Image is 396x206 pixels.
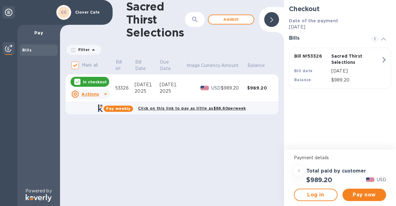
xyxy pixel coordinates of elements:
span: Due Date [160,59,185,72]
div: 2025 [160,88,186,94]
h3: Bills [289,35,364,41]
p: $989.20 [331,77,381,83]
p: Currency [201,62,220,69]
span: 1 [371,35,379,43]
p: Payment details [294,155,386,161]
img: USD [200,86,209,90]
p: Mark all [82,62,98,68]
div: $989.20 [247,85,273,91]
b: Pay weekly [106,106,131,111]
p: Clover Cafe [75,10,106,15]
p: Balance [247,62,265,69]
p: Bill Date [135,59,151,72]
div: 2025 [135,88,159,94]
p: Powered by [25,188,52,194]
span: Log in [299,191,332,199]
p: Amount [221,62,239,69]
p: In checkout [83,79,107,85]
b: CC [61,10,67,15]
button: Pay now [342,189,386,201]
div: 53326 [115,85,135,91]
span: Bill № [116,59,134,72]
div: [DATE], [135,81,159,88]
p: Filter [76,47,90,52]
b: Bill date [294,68,313,73]
b: Date of the payment [289,18,338,23]
span: Balance [247,62,273,69]
p: USD [211,85,221,91]
span: Pay now [347,191,381,199]
h2: Checkout [289,5,391,13]
p: USD [377,177,386,183]
span: Add bill [213,16,249,23]
h3: Total paid by customer [306,168,366,174]
p: Bill № [116,59,126,72]
span: Amount [221,62,247,69]
b: Click on this link to pay as little as $88.60 per week [138,106,246,111]
div: $989.20 [221,85,247,91]
h2: $989.20 [306,176,332,184]
div: = [294,166,304,176]
b: Bills [22,48,32,52]
button: Bill №53326Sacred Thirst SelectionsBill date[DATE]Balance$989.20 [289,48,391,89]
p: Sacred Thirst Selections [331,53,366,65]
p: Due Date [160,59,177,72]
button: Addbill [208,15,254,24]
span: Bill Date [135,59,159,72]
p: Image [187,62,200,69]
p: Pay [22,30,55,36]
p: Bill № 53326 [294,53,329,59]
img: USD [366,178,374,182]
b: Balance [294,77,311,82]
p: [DATE] [289,24,391,30]
div: [DATE], [160,81,186,88]
p: [DATE] [331,68,381,74]
u: Actions [81,92,99,97]
img: Logo [26,194,52,202]
button: Log in [294,189,338,201]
